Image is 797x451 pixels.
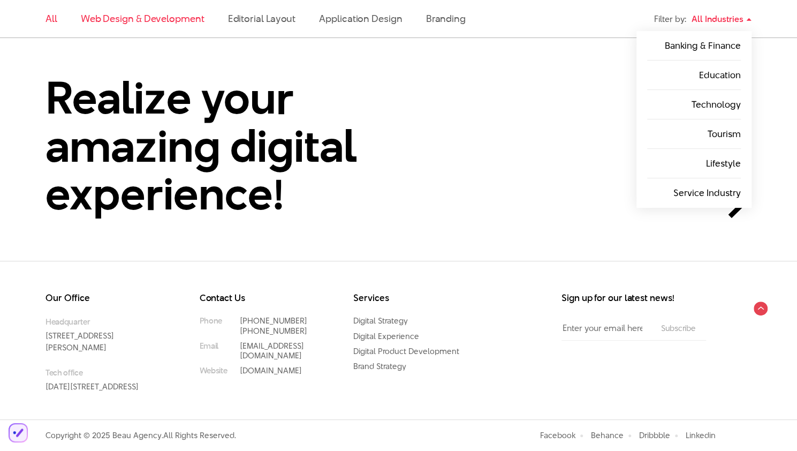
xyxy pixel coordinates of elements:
h2: Realize your amazing digital experience! [45,74,420,218]
a: Branding [426,12,466,25]
a: Behance [590,430,623,441]
small: Headquarter [45,316,168,327]
a: Editorial Layout [228,12,296,25]
a: Tourism [708,127,741,140]
a: Dribbble [639,430,670,441]
input: Subscribe [658,324,699,333]
p: [DATE][STREET_ADDRESS] [45,367,168,393]
a: Digital Product Development [353,345,459,357]
small: Website [200,366,227,375]
a: Technology [692,98,741,111]
small: Tech office [45,367,168,378]
div: Filter by: [654,10,686,28]
h3: Our Office [45,294,168,303]
a: [EMAIL_ADDRESS][DOMAIN_NAME] [240,340,304,361]
small: Phone [200,316,222,326]
a: Education [699,69,741,81]
a: Linkedin [685,430,715,441]
a: Banking & Finance [665,39,741,52]
a: [DOMAIN_NAME] [240,365,302,376]
a: Digital Experience [353,330,419,342]
a: [PHONE_NUMBER] [240,325,307,336]
a: [PHONE_NUMBER] [240,315,307,326]
a: All [45,12,57,25]
h3: Contact Us [200,294,322,303]
a: Service Industry [673,186,741,199]
a: Web Design & Development [81,12,204,25]
input: Enter your email here [561,316,650,340]
a: Facebook [540,430,575,441]
div: All Industries [692,10,752,28]
h3: Sign up for our latest news! [561,294,706,303]
a: Digital Strategy [353,315,408,326]
a: Lifestyle [706,157,741,170]
a: Brand Strategy [353,360,406,372]
p: [STREET_ADDRESS][PERSON_NAME] [45,316,168,354]
a: Application Design [319,12,402,25]
h3: Services [353,294,475,303]
a: Realize your amazing digital experience! [45,74,752,218]
small: Email [200,341,218,351]
p: Copyright © 2025 Beau Agency. All Rights Reserved. [45,431,236,440]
